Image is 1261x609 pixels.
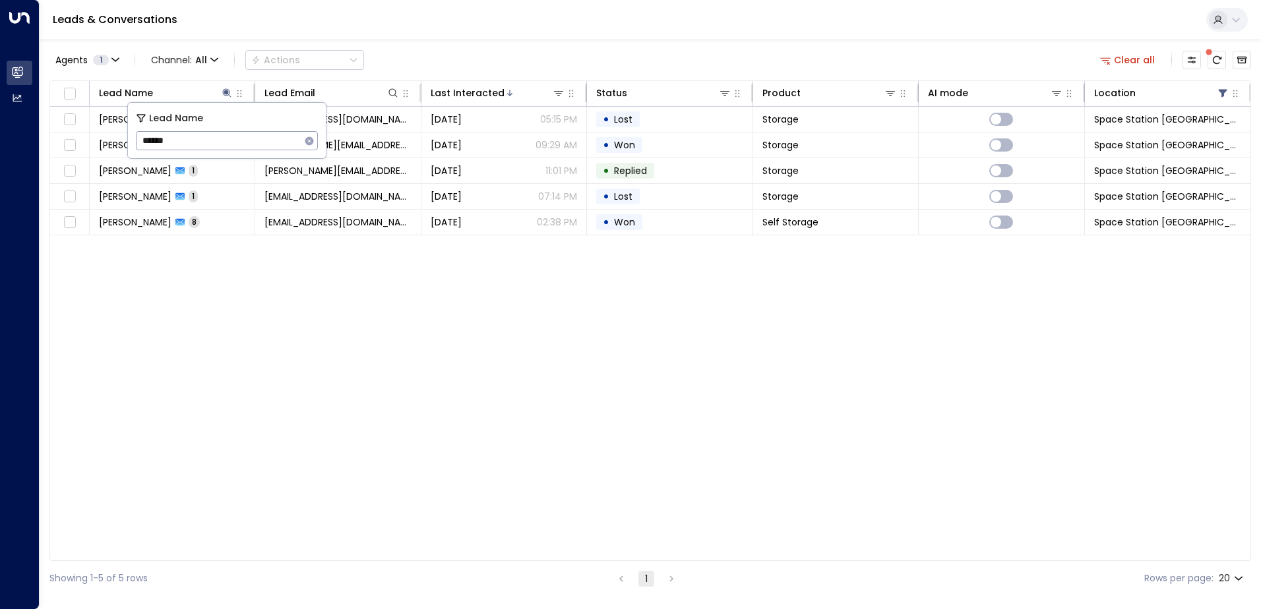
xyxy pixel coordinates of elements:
[53,12,177,27] a: Leads & Conversations
[762,216,818,229] span: Self Storage
[245,50,364,70] button: Actions
[614,138,635,152] span: Won
[189,216,200,227] span: 8
[99,216,171,229] span: Danielle Wilburn
[762,138,799,152] span: Storage
[431,190,462,203] span: Jul 15, 2025
[1094,85,1136,101] div: Location
[762,113,799,126] span: Storage
[264,85,399,101] div: Lead Email
[1219,569,1246,588] div: 20
[603,211,609,233] div: •
[928,85,968,101] div: AI mode
[189,165,198,176] span: 1
[149,111,203,126] span: Lead Name
[146,51,224,69] span: Channel:
[189,190,198,202] span: 1
[614,113,632,126] span: Lost
[538,190,577,203] p: 07:14 PM
[1094,113,1241,126] span: Space Station Doncaster
[614,190,632,203] span: Lost
[762,85,801,101] div: Product
[251,54,300,66] div: Actions
[49,571,148,585] div: Showing 1-5 of 5 rows
[61,214,78,231] span: Toggle select row
[264,190,411,203] span: dan_carnelldoncaster@msn.com
[928,85,1062,101] div: AI mode
[431,85,565,101] div: Last Interacted
[431,113,462,126] span: Aug 05, 2025
[49,51,124,69] button: Agents1
[603,159,609,182] div: •
[1208,51,1226,69] span: There are new threads available. Refresh the grid to view the latest updates.
[264,216,411,229] span: daniellewilburn@hotmail.co.uk
[1183,51,1201,69] button: Customize
[540,113,577,126] p: 05:15 PM
[1094,85,1229,101] div: Location
[99,138,171,152] span: Daniel Camplin
[195,55,207,65] span: All
[99,85,233,101] div: Lead Name
[146,51,224,69] button: Channel:All
[1094,164,1241,177] span: Space Station Doncaster
[596,85,627,101] div: Status
[264,113,411,126] span: Sophielouise23e@gmail.com
[99,85,153,101] div: Lead Name
[431,216,462,229] span: Mar 04, 2025
[1144,571,1214,585] label: Rows per page:
[638,571,654,587] button: page 1
[264,138,411,152] span: daniel.camplin@live.com
[61,111,78,128] span: Toggle select row
[431,85,505,101] div: Last Interacted
[1233,51,1251,69] button: Archived Leads
[596,85,731,101] div: Status
[61,86,78,102] span: Toggle select all
[614,216,635,229] span: Won
[762,190,799,203] span: Storage
[603,185,609,208] div: •
[536,138,577,152] p: 09:29 AM
[431,164,462,177] span: Jul 25, 2025
[55,55,88,65] span: Agents
[93,55,109,65] span: 1
[264,164,411,177] span: daniel.camplin@live.com
[762,85,897,101] div: Product
[614,164,647,177] span: Replied
[99,164,171,177] span: Daniel Camplin
[545,164,577,177] p: 11:01 PM
[1094,216,1241,229] span: Space Station Doncaster
[1094,190,1241,203] span: Space Station Doncaster
[431,138,462,152] span: Jul 26, 2025
[99,113,171,126] span: Daniel Smith-Lattimore
[603,108,609,130] div: •
[61,163,78,179] span: Toggle select row
[603,134,609,156] div: •
[264,85,315,101] div: Lead Email
[613,570,680,587] nav: pagination navigation
[61,188,78,205] span: Toggle select row
[1095,51,1161,69] button: Clear all
[537,216,577,229] p: 02:38 PM
[762,164,799,177] span: Storage
[245,50,364,70] div: Button group with a nested menu
[61,137,78,154] span: Toggle select row
[1094,138,1241,152] span: Space Station Doncaster
[99,190,171,203] span: Daniel Carnell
